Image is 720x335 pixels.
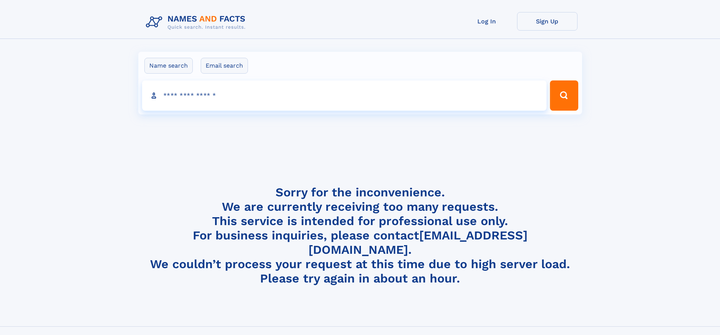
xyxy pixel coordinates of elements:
[143,12,252,32] img: Logo Names and Facts
[144,58,193,74] label: Name search
[143,185,578,286] h4: Sorry for the inconvenience. We are currently receiving too many requests. This service is intend...
[308,228,528,257] a: [EMAIL_ADDRESS][DOMAIN_NAME]
[550,80,578,111] button: Search Button
[517,12,578,31] a: Sign Up
[142,80,547,111] input: search input
[201,58,248,74] label: Email search
[457,12,517,31] a: Log In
